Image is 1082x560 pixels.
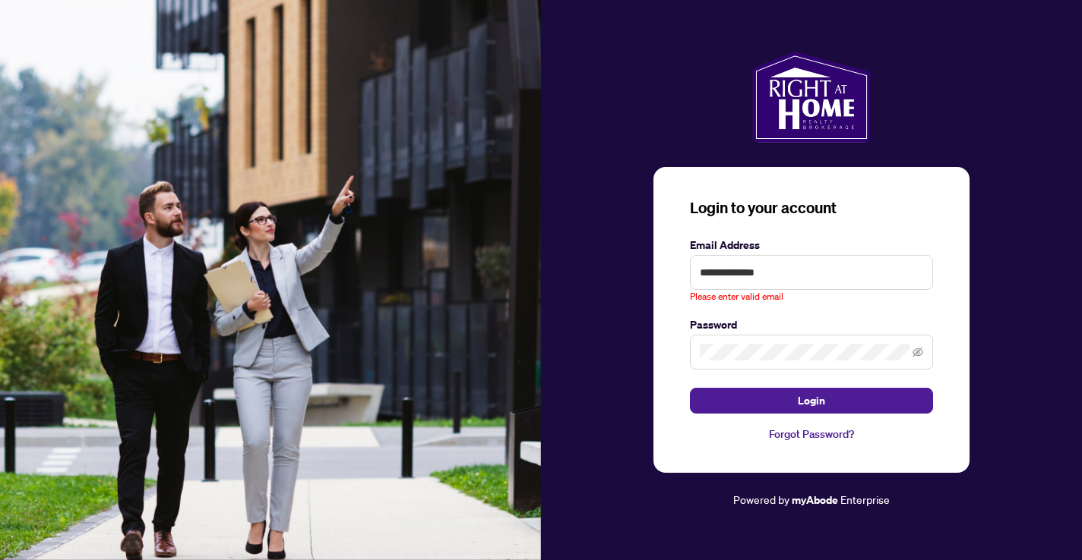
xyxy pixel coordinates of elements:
[913,347,923,357] span: eye-invisible
[792,492,838,508] a: myAbode
[733,492,789,506] span: Powered by
[690,290,783,304] span: Please enter valid email
[690,237,933,253] label: Email Address
[690,197,933,219] h3: Login to your account
[690,426,933,442] a: Forgot Password?
[690,316,933,333] label: Password
[752,52,870,143] img: ma-logo
[840,492,890,506] span: Enterprise
[690,388,933,414] button: Login
[798,389,825,413] span: Login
